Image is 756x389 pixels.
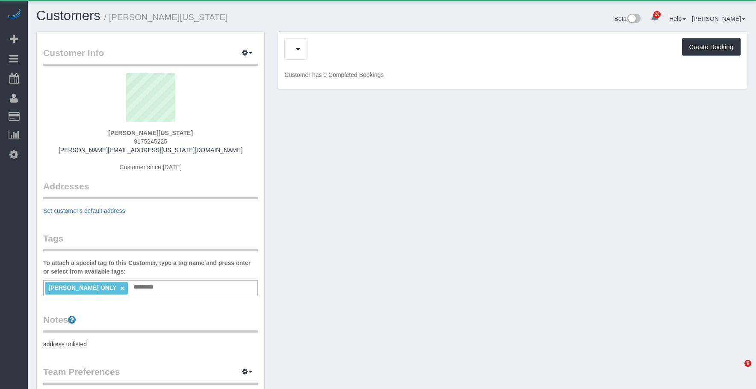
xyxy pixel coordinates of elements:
legend: Notes [43,313,258,333]
span: 28 [653,11,661,18]
small: / [PERSON_NAME][US_STATE] [104,12,228,22]
a: Set customer's default address [43,207,125,214]
span: [PERSON_NAME] ONLY [48,284,116,291]
p: Customer has 0 Completed Bookings [284,71,741,79]
span: 9175245225 [134,138,167,145]
legend: Team Preferences [43,365,258,385]
legend: Customer Info [43,47,258,66]
iframe: Intercom live chat [727,360,747,380]
a: × [120,285,124,292]
img: Automaid Logo [5,9,22,21]
a: 28 [647,9,663,27]
pre: address unlisted [43,340,258,348]
a: Beta [614,15,641,22]
legend: Tags [43,232,258,251]
span: 6 [744,360,751,367]
a: Help [669,15,686,22]
img: New interface [626,14,641,25]
label: To attach a special tag to this Customer, type a tag name and press enter or select from availabl... [43,259,258,276]
button: Create Booking [682,38,741,56]
a: [PERSON_NAME][EMAIL_ADDRESS][US_STATE][DOMAIN_NAME] [59,147,242,153]
a: Customers [36,8,100,23]
a: [PERSON_NAME] [692,15,745,22]
span: Customer since [DATE] [120,164,182,171]
strong: [PERSON_NAME][US_STATE] [108,130,193,136]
